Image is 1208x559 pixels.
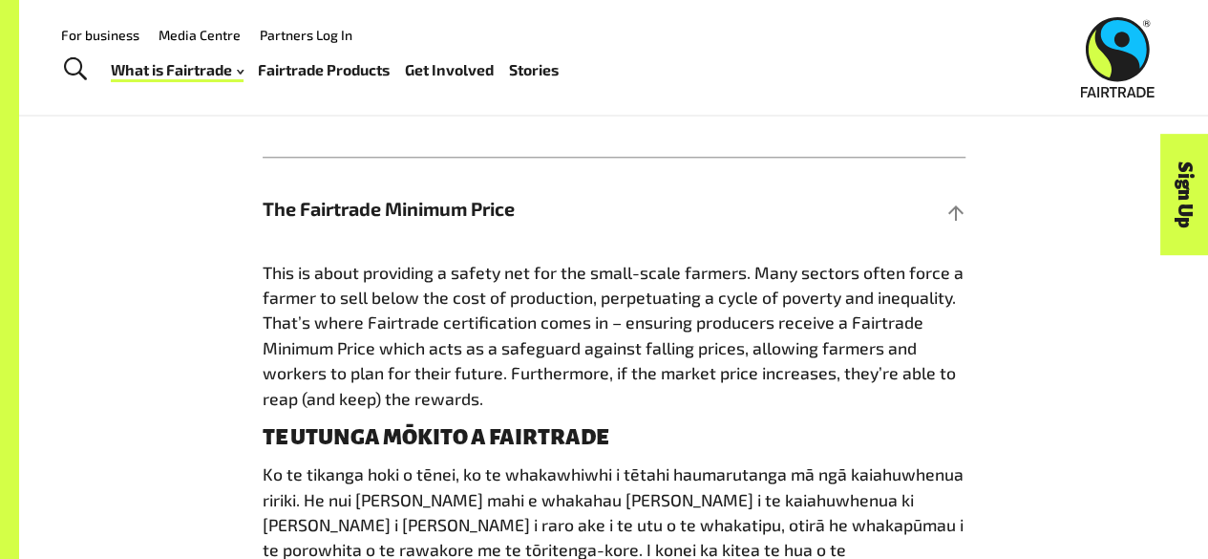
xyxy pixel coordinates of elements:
h4: TE UTUNGA MŌKITO A FAIRTRADE [263,426,965,450]
a: Fairtrade Products [258,56,390,83]
a: Get Involved [405,56,494,83]
a: Stories [509,56,559,83]
img: Fairtrade Australia New Zealand logo [1081,17,1155,97]
a: For business [61,27,139,43]
a: Media Centre [159,27,241,43]
a: Partners Log In [260,27,352,43]
span: This is about providing a safety net for the small-scale farmers. Many sectors often force a farm... [263,262,964,409]
a: What is Fairtrade [111,56,244,83]
span: The Fairtrade Minimum Price [263,195,790,224]
a: Toggle Search [52,46,98,94]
